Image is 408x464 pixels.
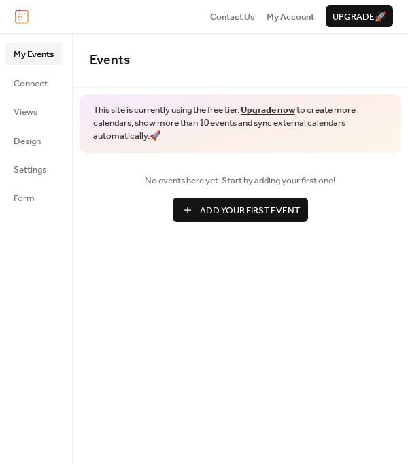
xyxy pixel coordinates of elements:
[14,105,37,119] span: Views
[326,5,393,27] button: Upgrade🚀
[267,10,314,24] span: My Account
[267,10,314,23] a: My Account
[5,43,62,65] a: My Events
[14,48,54,61] span: My Events
[14,135,41,148] span: Design
[200,204,300,217] span: Add Your First Event
[14,192,35,205] span: Form
[5,130,62,151] a: Design
[333,10,386,24] span: Upgrade 🚀
[210,10,255,24] span: Contact Us
[93,104,388,143] span: This site is currently using the free tier. to create more calendars, show more than 10 events an...
[90,48,130,73] span: Events
[5,72,62,94] a: Connect
[210,10,255,23] a: Contact Us
[5,158,62,180] a: Settings
[90,198,391,222] a: Add Your First Event
[14,163,46,177] span: Settings
[5,187,62,209] a: Form
[90,174,391,188] span: No events here yet. Start by adding your first one!
[15,9,29,24] img: logo
[14,77,48,90] span: Connect
[5,101,62,122] a: Views
[241,101,295,119] a: Upgrade now
[173,198,308,222] button: Add Your First Event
